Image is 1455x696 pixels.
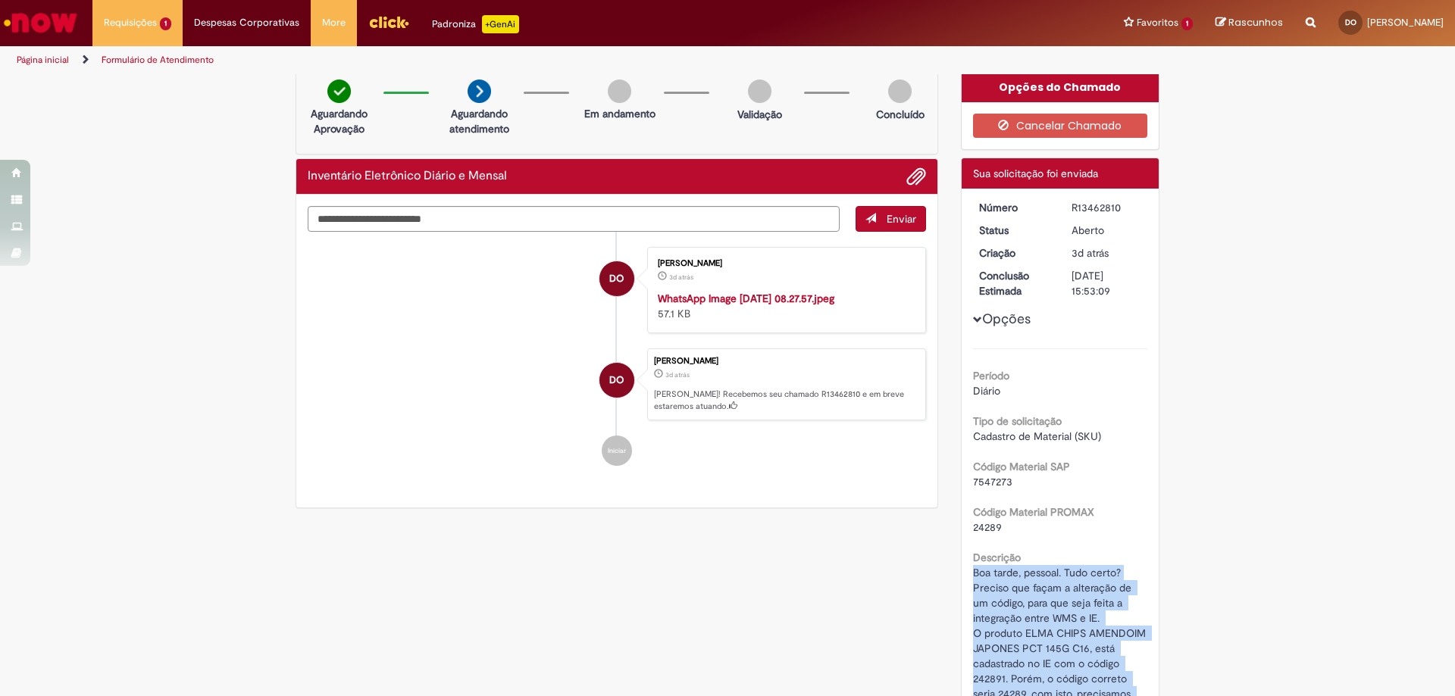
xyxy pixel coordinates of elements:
button: Cancelar Chamado [973,114,1148,138]
span: 3d atrás [669,273,693,282]
a: WhatsApp Image [DATE] 08.27.57.jpeg [658,292,834,305]
span: Enviar [887,212,916,226]
div: Aberto [1072,223,1142,238]
img: img-circle-grey.png [748,80,771,103]
span: Despesas Corporativas [194,15,299,30]
span: 7547273 [973,475,1012,488]
a: Rascunhos [1216,16,1283,30]
li: Diogo Dos Santos Ribeiro De Oliveira [308,348,926,421]
ul: Histórico de tíquete [308,232,926,482]
div: Opções do Chamado [962,72,1159,102]
h2: Inventário Eletrônico Diário e Mensal Histórico de tíquete [308,170,507,183]
textarea: Digite sua mensagem aqui... [308,206,840,232]
a: Formulário de Atendimento [102,54,214,66]
div: Diogo Dos Santos Ribeiro De Oliveira [599,363,634,398]
button: Enviar [856,206,926,232]
span: DO [609,261,624,297]
span: 24289 [973,520,1002,534]
span: 1 [160,17,171,30]
p: Validação [737,107,782,122]
span: 3d atrás [1072,246,1109,260]
div: [DATE] 15:53:09 [1072,268,1142,298]
img: img-circle-grey.png [608,80,631,103]
time: 29/08/2025 14:53:05 [1072,246,1109,260]
time: 29/08/2025 14:53:02 [669,273,693,282]
dt: Conclusão Estimada [968,268,1061,298]
span: Sua solicitação foi enviada [973,167,1098,180]
p: Aguardando Aprovação [302,106,376,136]
span: Rascunhos [1228,15,1283,30]
p: Aguardando atendimento [443,106,516,136]
span: DO [609,362,624,398]
span: Favoritos [1137,15,1178,30]
span: Diário [973,384,1000,398]
time: 29/08/2025 14:53:05 [665,370,690,379]
span: More [322,15,346,30]
div: 29/08/2025 14:53:05 [1072,245,1142,261]
p: Em andamento [584,106,656,121]
p: +GenAi [482,15,519,33]
dt: Criação [968,245,1061,261]
div: [PERSON_NAME] [658,259,910,268]
p: [PERSON_NAME]! Recebemos seu chamado R13462810 e em breve estaremos atuando. [654,389,918,412]
img: img-circle-grey.png [888,80,912,103]
b: Código Material SAP [973,460,1070,473]
button: Adicionar anexos [906,167,926,186]
b: Descrição [973,551,1021,564]
div: R13462810 [1072,200,1142,215]
span: DO [1345,17,1356,27]
span: Cadastro de Material (SKU) [973,429,1101,443]
b: Código Material PROMAX [973,505,1094,519]
a: Página inicial [17,54,69,66]
p: Concluído [876,107,925,122]
dt: Status [968,223,1061,238]
ul: Trilhas de página [11,46,959,74]
span: 3d atrás [665,370,690,379]
div: 57.1 KB [658,291,910,321]
img: check-circle-green.png [327,80,351,103]
img: arrow-next.png [468,80,491,103]
img: ServiceNow [2,8,80,38]
img: click_logo_yellow_360x200.png [368,11,409,33]
span: 1 [1181,17,1193,30]
span: [PERSON_NAME] [1367,16,1444,29]
div: Padroniza [432,15,519,33]
div: [PERSON_NAME] [654,357,918,366]
div: Diogo Dos Santos Ribeiro De Oliveira [599,261,634,296]
b: Período [973,369,1009,382]
span: Requisições [104,15,157,30]
b: Tipo de solicitação [973,414,1062,428]
dt: Número [968,200,1061,215]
